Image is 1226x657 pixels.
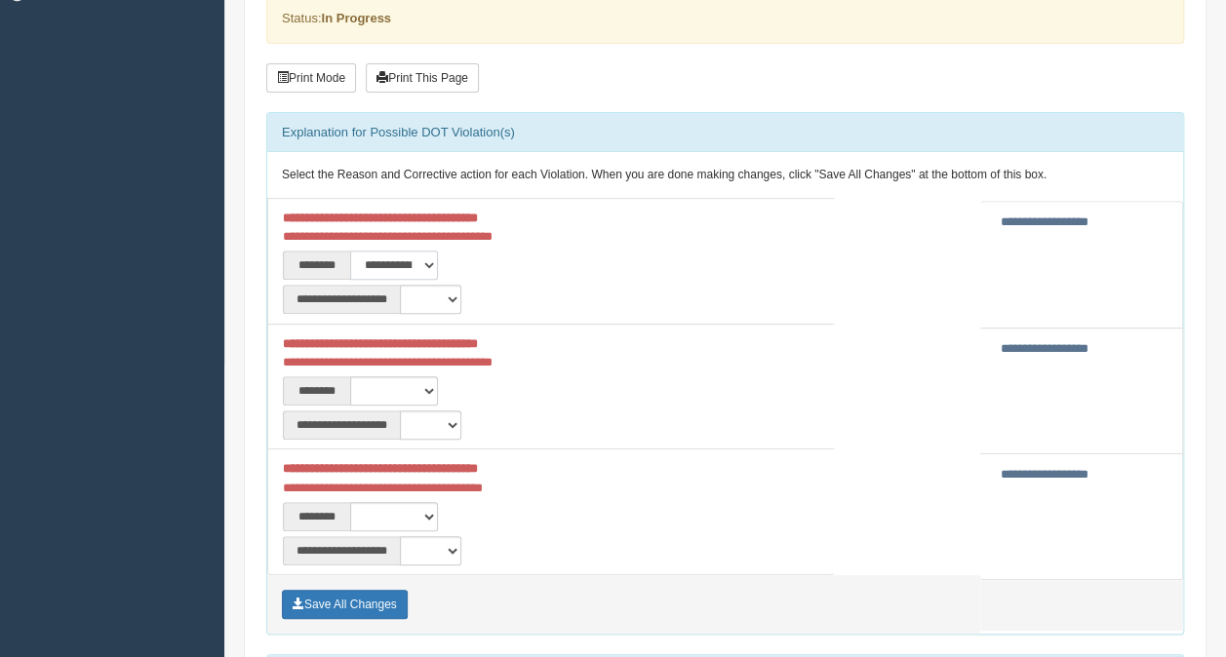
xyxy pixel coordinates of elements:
[321,11,391,25] strong: In Progress
[266,63,356,93] button: Print Mode
[267,152,1183,199] div: Select the Reason and Corrective action for each Violation. When you are done making changes, cli...
[366,63,479,93] button: Print This Page
[282,590,408,619] button: Save
[267,113,1183,152] div: Explanation for Possible DOT Violation(s)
